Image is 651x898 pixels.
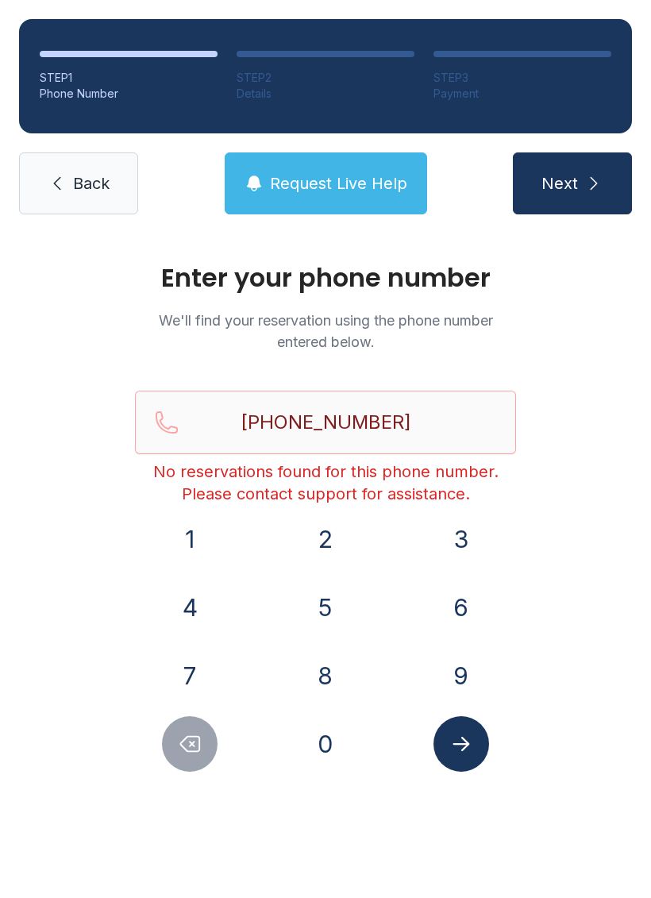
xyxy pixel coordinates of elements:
p: We'll find your reservation using the phone number entered below. [135,310,516,353]
button: 1 [162,511,218,567]
button: Delete number [162,716,218,772]
span: Back [73,172,110,195]
button: 3 [433,511,489,567]
button: 2 [298,511,353,567]
div: No reservations found for this phone number. Please contact support for assistance. [135,461,516,505]
button: 7 [162,648,218,703]
button: Submit lookup form [433,716,489,772]
div: Phone Number [40,86,218,102]
button: 8 [298,648,353,703]
div: STEP 2 [237,70,414,86]
button: 9 [433,648,489,703]
button: 0 [298,716,353,772]
h1: Enter your phone number [135,265,516,291]
button: 5 [298,580,353,635]
button: 6 [433,580,489,635]
div: STEP 1 [40,70,218,86]
button: 4 [162,580,218,635]
div: STEP 3 [433,70,611,86]
div: Details [237,86,414,102]
span: Next [541,172,578,195]
div: Payment [433,86,611,102]
input: Reservation phone number [135,391,516,454]
span: Request Live Help [270,172,407,195]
